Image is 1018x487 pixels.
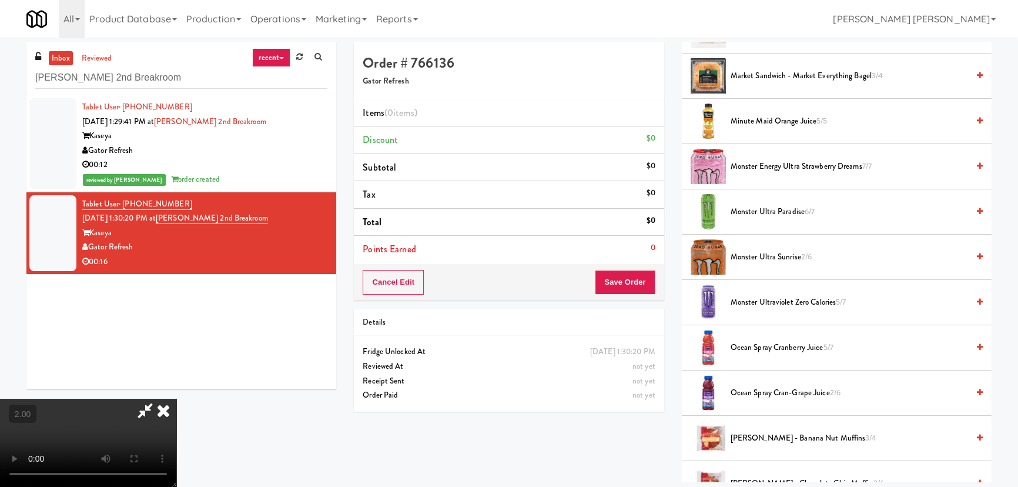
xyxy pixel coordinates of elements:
span: 7/7 [862,161,871,172]
span: Monster Ultra Sunrise [731,250,968,265]
span: Total [363,215,381,229]
span: Monster Energy Ultra Strawberry Dreams [731,159,968,174]
span: 2/6 [829,387,840,398]
a: [PERSON_NAME] 2nd Breakroom [154,116,266,127]
div: Details [363,315,655,330]
span: [DATE] 1:29:41 PM at [82,116,154,127]
div: Fridge Unlocked At [363,345,655,359]
span: not yet [632,375,655,386]
div: [DATE] 1:30:20 PM [590,345,655,359]
button: Cancel Edit [363,270,424,295]
a: [PERSON_NAME] 2nd Breakroom [156,212,268,224]
div: Gator Refresh [82,240,327,255]
div: Ocean Spray Cranberry Juice5/7 [726,341,983,355]
a: Tablet User· [PHONE_NUMBER] [82,101,192,112]
span: Items [363,106,417,119]
div: Kaseya [82,129,327,144]
a: Tablet User· [PHONE_NUMBER] [82,198,192,210]
div: Receipt Sent [363,374,655,389]
div: [PERSON_NAME] - Banana Nut Muffins3/4 [726,431,983,446]
span: [PERSON_NAME] - Banana Nut Muffins [731,431,968,446]
ng-pluralize: items [393,106,414,119]
li: Tablet User· [PHONE_NUMBER][DATE] 1:30:20 PM at[PERSON_NAME] 2nd BreakroomKaseyaGator Refresh00:16 [26,192,336,274]
input: Search vision orders [35,67,327,89]
span: Subtotal [363,161,396,174]
div: Kaseya [82,226,327,241]
span: Minute Maid Orange Juice [731,114,968,129]
a: recent [252,48,291,67]
div: Monster Ultra Paradise6/7 [726,205,983,219]
div: $0 [646,214,655,228]
h4: Order # 766136 [363,55,655,71]
div: $0 [646,186,655,201]
span: reviewed by [PERSON_NAME] [83,174,166,186]
span: 5/7 [823,342,833,353]
div: $0 [646,131,655,146]
li: Tablet User· [PHONE_NUMBER][DATE] 1:29:41 PM at[PERSON_NAME] 2nd BreakroomKaseyaGator Refresh00:1... [26,95,336,192]
span: 3/4 [865,432,876,443]
div: Market Sandwich - Market Everything Bagel3/4 [726,69,983,84]
h5: Gator Refresh [363,77,655,86]
div: 00:16 [82,255,327,269]
span: not yet [632,361,655,372]
a: inbox [49,51,73,66]
span: Tax [363,188,375,201]
span: Discount [363,133,398,146]
span: Monster Ultra Paradise [731,205,968,219]
span: Ocean Spray Cran-Grape Juice [731,386,968,401]
span: [DATE] 1:30:20 PM at [82,212,156,224]
span: Monster Ultraviolet Zero Calories [731,295,968,310]
button: Save Order [595,270,655,295]
span: 3/4 [872,70,883,81]
div: 0 [651,241,655,255]
span: Market Sandwich - Market Everything Bagel [731,69,968,84]
span: · [PHONE_NUMBER] [119,198,192,209]
div: Minute Maid Orange Juice5/5 [726,114,983,129]
span: not yet [632,389,655,401]
div: Gator Refresh [82,144,327,158]
span: (0 ) [384,106,417,119]
div: Reviewed At [363,359,655,374]
div: Monster Ultraviolet Zero Calories5/7 [726,295,983,310]
span: 6/7 [805,206,815,217]
a: reviewed [79,51,115,66]
div: $0 [646,159,655,174]
span: Ocean Spray Cranberry Juice [731,341,968,355]
span: 5/7 [836,296,846,308]
div: Order Paid [363,388,655,403]
div: Monster Ultra Sunrise2/6 [726,250,983,265]
div: Ocean Spray Cran-Grape Juice2/6 [726,386,983,401]
span: order created [171,174,220,185]
img: Micromart [26,9,47,29]
div: 00:12 [82,158,327,172]
span: Points Earned [363,242,416,256]
span: 5/5 [816,115,827,126]
span: 2/6 [801,251,812,262]
span: · [PHONE_NUMBER] [119,101,192,112]
div: Monster Energy Ultra Strawberry Dreams7/7 [726,159,983,174]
